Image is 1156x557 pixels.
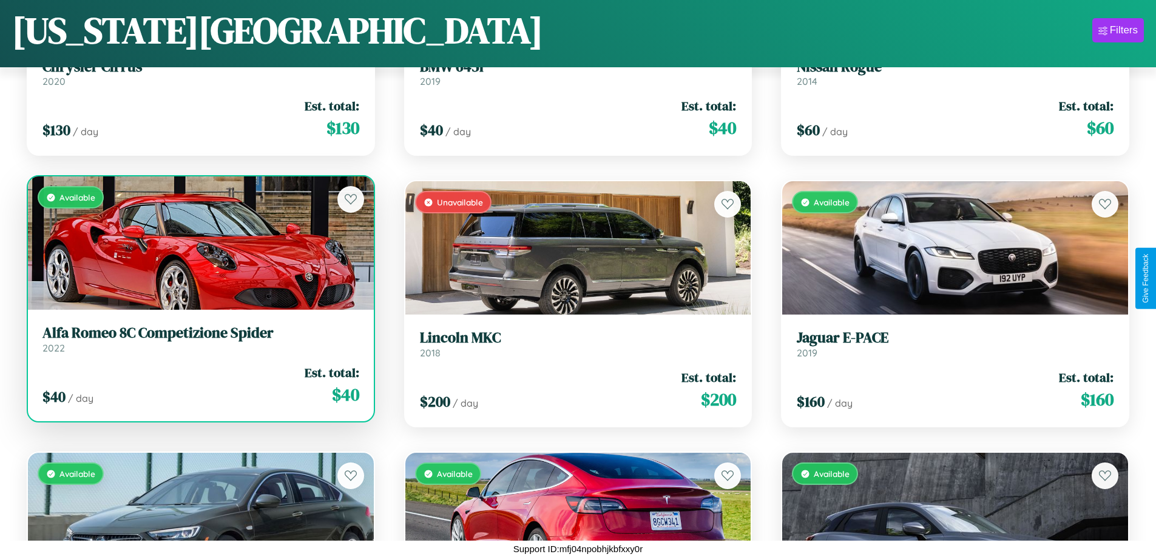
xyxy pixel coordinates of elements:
span: Est. total: [681,97,736,115]
span: / day [822,125,848,138]
a: Lincoln MKC2018 [420,329,737,359]
span: 2019 [797,347,817,359]
span: Available [814,469,850,479]
a: Alfa Romeo 8C Competizione Spider2022 [42,324,359,354]
h3: Chrysler Cirrus [42,58,359,76]
span: 2018 [420,347,441,359]
span: $ 160 [797,392,825,412]
span: 2019 [420,75,441,87]
span: $ 130 [326,116,359,140]
h3: Jaguar E-PACE [797,329,1114,347]
span: Available [437,469,473,479]
p: Support ID: mfj04npobhjkbfxxy0r [513,541,643,557]
span: $ 200 [420,392,450,412]
span: 2020 [42,75,66,87]
a: Jaguar E-PACE2019 [797,329,1114,359]
span: $ 40 [420,120,443,140]
span: $ 160 [1081,387,1114,412]
span: $ 40 [709,116,736,140]
h1: [US_STATE][GEOGRAPHIC_DATA] [12,5,543,55]
h3: Alfa Romeo 8C Competizione Spider [42,324,359,342]
span: 2022 [42,342,65,354]
a: Chrysler Cirrus2020 [42,58,359,88]
button: Filters [1092,18,1144,42]
span: Est. total: [1059,369,1114,386]
span: / day [73,125,98,138]
span: $ 200 [701,387,736,412]
span: $ 40 [332,382,359,407]
a: BMW 645i2019 [420,58,737,88]
span: Available [59,192,95,202]
span: Est. total: [681,369,736,386]
span: Est. total: [1059,97,1114,115]
span: Unavailable [437,197,483,207]
span: $ 40 [42,387,66,407]
h3: Nissan Rogue [797,58,1114,76]
span: $ 60 [1087,116,1114,140]
div: Give Feedback [1141,254,1150,303]
span: Est. total: [305,364,359,381]
span: / day [827,397,853,409]
h3: BMW 645i [420,58,737,76]
span: Est. total: [305,97,359,115]
span: $ 60 [797,120,820,140]
span: Available [814,197,850,207]
h3: Lincoln MKC [420,329,737,347]
span: / day [453,397,478,409]
div: Filters [1110,24,1138,36]
span: / day [445,125,471,138]
a: Nissan Rogue2014 [797,58,1114,88]
span: 2014 [797,75,817,87]
span: / day [68,392,93,404]
span: $ 130 [42,120,70,140]
span: Available [59,469,95,479]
